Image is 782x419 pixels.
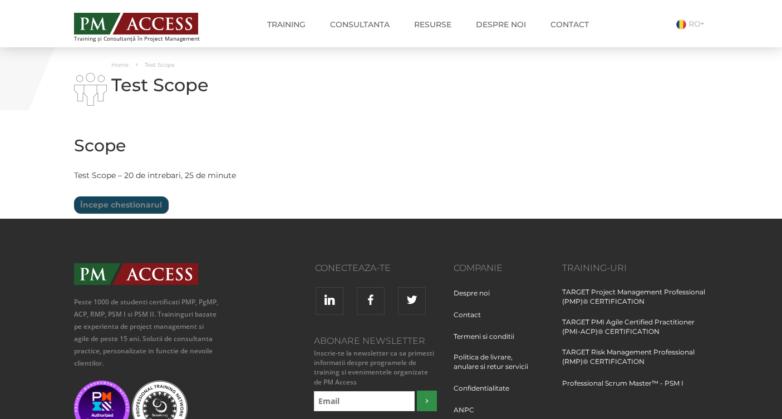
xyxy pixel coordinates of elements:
[454,288,498,309] a: Despre noi
[562,263,709,273] h3: Training-uri
[74,36,220,42] span: Training și Consultanță în Project Management
[562,378,683,399] a: Professional Scrum Master™ - PSM I
[562,287,709,317] a: TARGET Project Management Professional (PMP)® CERTIFICATION
[74,13,198,34] img: PM ACCESS - Echipa traineri si consultanti certificati PMP: Narciss Popescu, Mihai Olaru, Monica ...
[74,136,491,155] h2: Scope
[311,336,437,346] h3: Abonare Newsletter
[454,352,545,382] a: Politica de livrare, anulare si retur servicii
[74,73,107,106] img: i-02.png
[454,263,545,273] h3: Companie
[562,317,709,347] a: TARGET PMI Agile Certified Practitioner (PMI-ACP)® CERTIFICATION
[74,75,491,95] h1: Test Scope
[74,196,168,213] input: Începe chestionarul
[111,61,129,68] a: Home
[468,13,534,36] a: Despre noi
[74,296,220,369] p: Peste 1000 de studenti certificati PMP, PgMP, ACP, RMP, PSM I si PSM II. Traininguri bazate pe ex...
[676,19,686,29] img: Romana
[676,19,709,29] a: RO
[562,347,709,377] a: TARGET Risk Management Professional (RMP)® CERTIFICATION
[454,383,518,404] a: Confidentialitate
[454,332,523,352] a: Termeni si conditii
[311,348,437,387] small: Inscrie-te la newsletter ca sa primesti informatii despre programele de training si evenimentele ...
[406,13,460,36] a: Resurse
[259,13,314,36] a: Training
[74,169,491,183] p: Test Scope – 20 de intrebari, 25 de minute
[74,263,198,285] img: PMAccess
[322,13,398,36] a: Consultanta
[454,310,489,331] a: Contact
[237,263,391,273] h3: Conecteaza-te
[145,61,175,68] span: Test Scope
[314,391,415,411] input: Email
[74,9,220,42] a: Training și Consultanță în Project Management
[542,13,597,36] a: Contact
